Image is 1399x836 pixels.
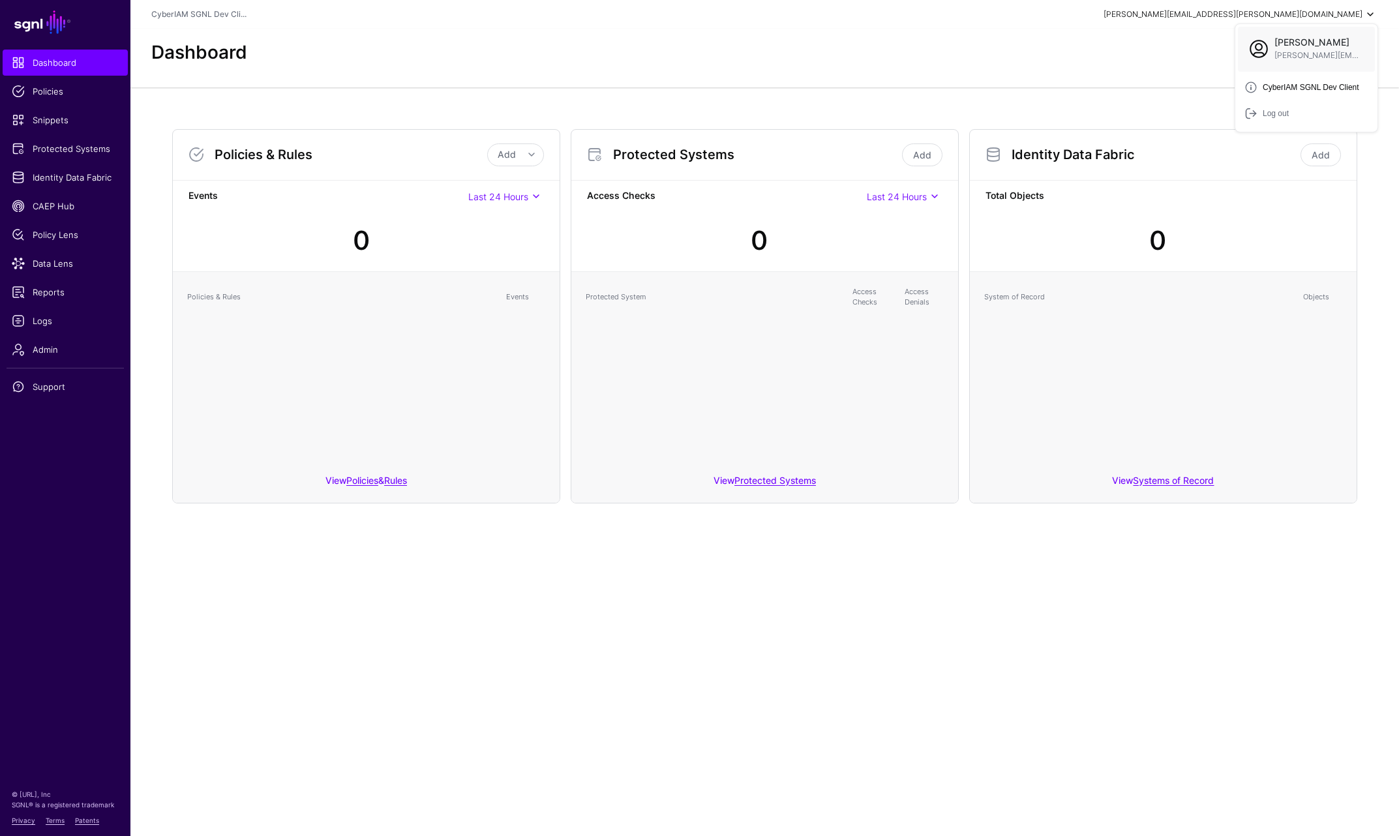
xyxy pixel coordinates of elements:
[468,191,528,202] span: Last 24 Hours
[75,816,99,824] a: Patents
[12,85,119,98] span: Policies
[579,280,846,314] th: Protected System
[587,188,867,205] strong: Access Checks
[384,475,407,486] a: Rules
[1297,280,1349,314] th: Objects
[12,799,119,810] p: SGNL® is a registered trademark
[12,343,119,356] span: Admin
[353,221,370,260] div: 0
[734,475,816,486] a: Protected Systems
[867,191,927,202] span: Last 24 Hours
[3,107,128,133] a: Snippets
[1012,147,1298,162] h3: Identity Data Fabric
[181,280,500,314] th: Policies & Rules
[3,279,128,305] a: Reports
[12,286,119,299] span: Reports
[978,280,1297,314] th: System of Record
[151,9,247,19] a: CyberIAM SGNL Dev Cli...
[3,136,128,162] a: Protected Systems
[215,147,487,162] h3: Policies & Rules
[3,336,128,363] a: Admin
[346,475,378,486] a: Policies
[3,78,128,104] a: Policies
[1257,108,1289,119] div: Log out
[898,280,950,314] th: Access Denials
[571,466,958,503] div: View
[12,228,119,241] span: Policy Lens
[188,188,468,205] strong: Events
[12,314,119,327] span: Logs
[3,222,128,248] a: Policy Lens
[498,149,516,160] span: Add
[500,280,552,314] th: Events
[173,466,560,503] div: View &
[1235,74,1377,100] a: CyberIAM SGNL Dev Client
[902,143,942,166] a: Add
[1274,50,1362,61] span: [PERSON_NAME][EMAIL_ADDRESS][PERSON_NAME][DOMAIN_NAME]
[985,188,1341,205] strong: Total Objects
[1274,37,1362,48] span: [PERSON_NAME]
[12,789,119,799] p: © [URL], Inc
[3,193,128,219] a: CAEP Hub
[846,280,898,314] th: Access Checks
[1149,221,1166,260] div: 0
[151,42,247,64] h2: Dashboard
[3,308,128,334] a: Logs
[12,816,35,824] a: Privacy
[12,113,119,127] span: Snippets
[751,221,768,260] div: 0
[12,171,119,184] span: Identity Data Fabric
[12,200,119,213] span: CAEP Hub
[1301,143,1341,166] a: Add
[1263,82,1359,93] span: CyberIAM SGNL Dev Client
[3,50,128,76] a: Dashboard
[12,142,119,155] span: Protected Systems
[1104,8,1362,20] div: [PERSON_NAME][EMAIL_ADDRESS][PERSON_NAME][DOMAIN_NAME]
[3,164,128,190] a: Identity Data Fabric
[12,380,119,393] span: Support
[3,250,128,276] a: Data Lens
[8,8,123,37] a: SGNL
[12,56,119,69] span: Dashboard
[1133,475,1214,486] a: Systems of Record
[46,816,65,824] a: Terms
[970,466,1357,503] div: View
[12,257,119,270] span: Data Lens
[613,147,899,162] h3: Protected Systems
